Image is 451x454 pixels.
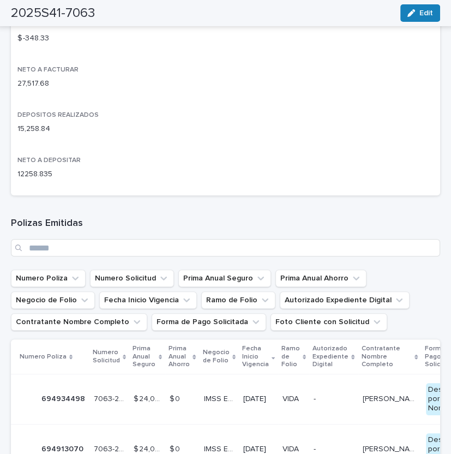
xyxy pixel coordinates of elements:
p: 27,517.68 [17,78,434,89]
p: 7063-2025-S41-02 [94,392,127,404]
p: 694934498 [41,392,87,404]
h1: Polizas Emitidas [11,217,440,230]
p: [DATE] [243,445,274,454]
p: $ 24,000.00 [134,392,163,404]
button: Prima Anual Seguro [178,270,271,287]
button: Autorizado Expediente Digital [280,291,410,309]
p: Prima Anual Seguro [133,343,156,371]
p: - [314,445,353,454]
p: Negocio de Folio [203,347,230,367]
p: Prima Anual Ahorro [169,343,190,371]
p: Numero Poliza [20,351,67,363]
span: NETO A DEPOSITAR [17,157,81,164]
button: Negocio de Folio [11,291,95,309]
button: Edit [400,4,440,22]
p: Autorizado Expediente Digital [312,343,348,371]
p: 7063-2025-S41-03 [94,443,127,454]
p: IMSS EDO MEX [204,443,237,454]
p: 15,258.84 [17,123,434,135]
p: Ma esther Ibarra Zapata [363,392,419,404]
p: $ 24,000.00 [134,443,163,454]
span: NETO A FACTURAR [17,67,79,73]
p: Contratante Nombre Completo [362,343,412,371]
button: Forma de Pago Solicitada [152,313,266,331]
span: DEPOSITOS REALIZADOS [17,112,99,118]
p: $ 0 [170,392,182,404]
p: Ramo de Folio [281,343,300,371]
button: Foto Cliente con Solicitud [270,313,387,331]
p: [DATE] [243,395,274,404]
button: Prima Anual Ahorro [275,270,366,287]
p: - [314,395,353,404]
p: Ma esther Ibarra Zapata [363,443,419,454]
p: IMSS EDO MEX [204,392,237,404]
p: VIDA [282,392,301,404]
p: Fecha Inicio Vigencia [242,343,269,371]
span: Edit [419,9,433,17]
button: Fecha Inicio Vigencia [99,291,197,309]
p: VIDA [282,443,301,454]
button: Ramo de Folio [201,291,275,309]
p: $ 0 [170,443,182,454]
p: Numero Solicitud [93,347,120,367]
h2: 2025S41-7063 [11,5,95,21]
button: Numero Poliza [11,270,86,287]
button: Numero Solicitud [90,270,174,287]
p: 12258.835 [17,169,434,180]
p: 694913070 [41,443,86,454]
button: Contratante Nombre Completo [11,313,147,331]
input: Search [11,239,440,256]
p: $ -348.33 [17,33,434,44]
